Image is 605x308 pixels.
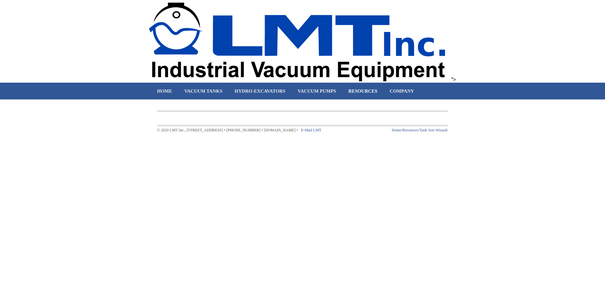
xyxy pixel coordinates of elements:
[298,83,336,99] a: Vacuum Pumps
[402,128,418,132] a: Resources
[419,128,447,132] a: Tank Size Wizard
[348,83,377,99] a: Resources
[157,83,172,99] a: Home
[301,128,321,132] a: E-Mail LMT
[392,128,401,132] a: Home
[402,127,419,134] li: /
[157,127,321,134] div: © 2020 LMT Inc., [STREET_ADDRESS] • [PHONE_NUMBER] • [DOMAIN_NAME] •
[392,127,402,134] li: /
[419,127,448,134] li: /
[390,83,414,99] a: Company
[184,83,222,99] a: Vacuum Tanks
[235,83,285,99] a: Hydro-Excavators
